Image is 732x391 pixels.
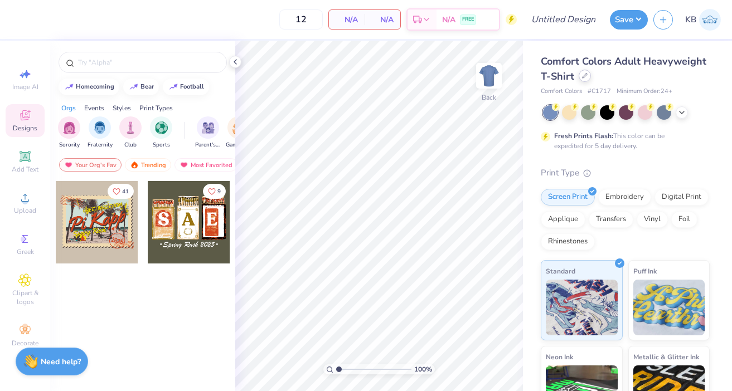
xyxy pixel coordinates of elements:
div: Print Type [541,167,710,179]
div: filter for Fraternity [88,116,113,149]
img: Sports Image [155,121,168,134]
strong: Fresh Prints Flash: [554,131,613,140]
div: Rhinestones [541,233,595,250]
span: Designs [13,124,37,133]
div: Applique [541,211,585,228]
button: filter button [195,116,221,149]
span: Neon Ink [546,351,573,363]
button: filter button [88,116,113,149]
img: Sorority Image [63,121,76,134]
img: Club Image [124,121,137,134]
span: # C1717 [588,87,611,96]
div: Your Org's Fav [59,158,122,172]
span: Upload [14,206,36,215]
img: most_fav.gif [180,161,188,169]
span: Greek [17,247,34,256]
span: Comfort Colors [541,87,582,96]
div: Digital Print [655,189,709,206]
img: Parent's Weekend Image [202,121,215,134]
span: Fraternity [88,141,113,149]
span: Parent's Weekend [195,141,221,149]
div: filter for Club [119,116,142,149]
button: Like [203,184,226,199]
span: Image AI [12,82,38,91]
div: Embroidery [598,189,651,206]
div: filter for Parent's Weekend [195,116,221,149]
span: N/A [371,14,394,26]
div: Events [84,103,104,113]
img: trend_line.gif [129,84,138,90]
span: 100 % [414,364,432,374]
div: Print Types [139,103,173,113]
span: 9 [217,189,221,194]
span: Decorate [12,339,38,348]
span: Puff Ink [633,265,657,277]
div: homecoming [76,84,114,90]
span: 41 [122,189,129,194]
span: Club [124,141,137,149]
span: FREE [462,16,474,23]
div: filter for Sports [150,116,172,149]
div: bear [140,84,154,90]
span: Sorority [59,141,80,149]
button: filter button [226,116,251,149]
span: Minimum Order: 24 + [617,87,672,96]
img: most_fav.gif [64,161,73,169]
button: filter button [119,116,142,149]
input: Try "Alpha" [77,57,220,68]
a: KB [685,9,721,31]
div: This color can be expedited for 5 day delivery. [554,131,691,151]
div: Back [482,92,496,102]
img: Puff Ink [633,280,705,335]
div: Orgs [61,103,76,113]
div: Trending [125,158,171,172]
span: N/A [336,14,358,26]
div: Screen Print [541,189,595,206]
input: – – [279,9,323,30]
img: Standard [546,280,618,335]
span: Metallic & Glitter Ink [633,351,699,363]
div: Styles [113,103,131,113]
input: Untitled Design [522,8,604,31]
div: Most Favorited [174,158,237,172]
img: Game Day Image [232,121,245,134]
div: Vinyl [637,211,668,228]
button: filter button [58,116,80,149]
span: Game Day [226,141,251,149]
button: bear [123,79,159,95]
button: filter button [150,116,172,149]
button: Save [610,10,648,30]
div: football [180,84,204,90]
span: Sports [153,141,170,149]
button: football [163,79,209,95]
span: N/A [442,14,455,26]
img: trend_line.gif [169,84,178,90]
img: Fraternity Image [94,121,106,134]
span: Add Text [12,165,38,174]
img: trend_line.gif [65,84,74,90]
button: homecoming [59,79,119,95]
div: Foil [671,211,697,228]
div: filter for Game Day [226,116,251,149]
button: Like [108,184,134,199]
img: trending.gif [130,161,139,169]
img: Kaiden Bondurant [699,9,721,31]
div: filter for Sorority [58,116,80,149]
span: Clipart & logos [6,289,45,306]
div: Transfers [589,211,633,228]
span: KB [685,13,696,26]
span: Comfort Colors Adult Heavyweight T-Shirt [541,55,706,83]
span: Standard [546,265,575,277]
img: Back [478,65,500,87]
strong: Need help? [41,356,81,367]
